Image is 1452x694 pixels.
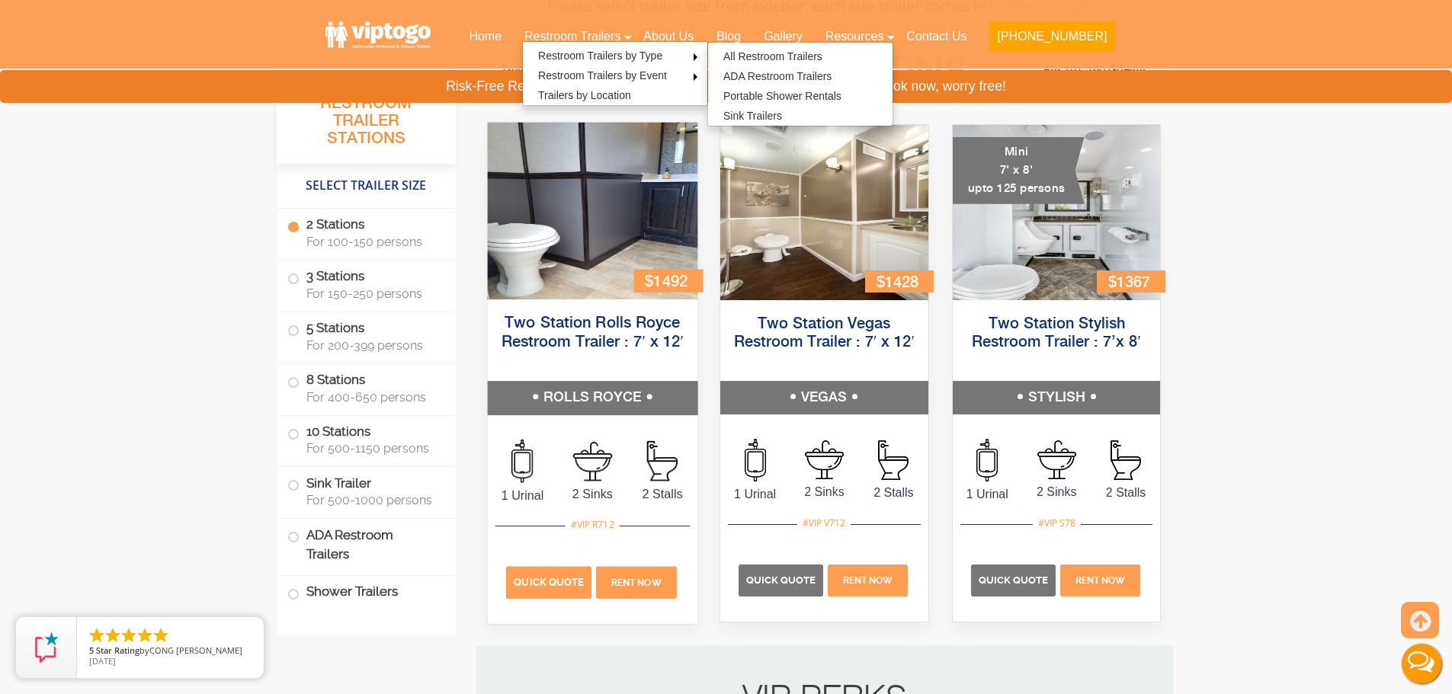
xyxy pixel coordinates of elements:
[88,626,106,644] li: 
[734,316,915,350] a: Two Station Vegas Restroom Trailer : 7′ x 12′
[752,20,814,53] a: Gallery
[708,66,847,86] a: ADA Restroom Trailers
[565,515,619,535] div: #VIP R712
[708,86,857,106] a: Portable Shower Rentals
[1058,573,1142,586] a: Rent Now
[136,626,154,644] li: 
[89,646,252,657] span: by
[487,486,557,504] span: 1 Urinal
[514,576,584,587] span: Quick Quote
[953,485,1022,504] span: 1 Urinal
[523,46,678,66] a: Restroom Trailers by Type
[859,484,928,502] span: 2 Stalls
[708,46,838,66] a: All Restroom Trailers
[501,315,683,350] a: Two Station Rolls Royce Restroom Trailer : 7′ x 12′
[805,440,844,479] img: an icon of sink
[149,644,242,656] span: CONG [PERSON_NAME]
[306,390,438,405] span: For 400-650 persons
[1091,484,1161,502] span: 2 Stalls
[523,85,646,105] a: Trailers by Location
[306,235,438,249] span: For 100-150 persons
[1097,270,1165,293] div: $1367
[457,20,513,53] a: Home
[843,575,893,586] span: Rent Now
[745,439,766,481] img: an icon of urinal
[979,574,1048,586] span: Quick Quote
[287,364,445,411] label: 8 Stations
[953,137,1085,204] div: Mini 7' x 8' upto 125 persons
[720,381,928,414] h5: VEGAS
[31,632,62,663] img: Review Rating
[511,440,533,483] img: an icon of urinal
[557,485,627,503] span: 2 Sinks
[120,626,138,644] li: 
[306,286,438,301] span: For 150-250 persons
[978,20,1126,61] a: [PHONE_NUMBER]
[746,574,816,586] span: Quick Quote
[646,441,677,481] img: an icon of Stall
[814,20,895,53] a: Resources
[1111,440,1141,480] img: an icon of Stall
[1075,575,1125,586] span: Rent Now
[627,485,697,503] span: 2 Stalls
[971,573,1058,586] a: Quick Quote
[895,20,978,53] a: Contact Us
[1022,483,1091,501] span: 2 Sinks
[287,312,445,360] label: 5 Stations
[705,20,752,53] a: Blog
[825,573,909,586] a: Rent Now
[277,72,456,164] h3: All Portable Restroom Trailer Stations
[89,644,94,656] span: 5
[953,125,1161,300] img: A mini restroom trailer with two separate stations and separate doors for males and females
[506,575,594,588] a: Quick Quote
[89,655,116,667] span: [DATE]
[487,123,697,299] img: Side view of two station restroom trailer with separate doors for males and females
[287,261,445,308] label: 3 Stations
[306,493,438,507] span: For 500-1000 persons
[972,316,1140,350] a: Two Station Stylish Restroom Trailer : 7’x 8′
[152,626,170,644] li: 
[632,20,705,53] a: About Us
[572,441,612,481] img: an icon of sink
[306,441,438,456] span: For 500-1150 persons
[487,381,697,414] h5: ROLLS ROYCE
[287,209,445,256] label: 2 Stations
[104,626,122,644] li: 
[96,644,139,656] span: Star Rating
[797,513,851,533] div: #VIP V712
[790,483,859,501] span: 2 Sinks
[513,20,632,53] a: Restroom Trailers
[878,440,909,480] img: an icon of Stall
[1037,440,1076,479] img: an icon of sink
[287,416,445,463] label: 10 Stations
[720,485,790,504] span: 1 Urinal
[594,575,678,588] a: Rent Now
[989,21,1114,52] button: [PHONE_NUMBER]
[277,171,456,200] h4: Select Trailer Size
[633,269,703,291] div: $1492
[287,519,445,571] label: ADA Restroom Trailers
[720,125,928,300] img: Side view of two station restroom trailer with separate doors for males and females
[306,338,438,353] span: For 200-399 persons
[287,467,445,514] label: Sink Trailer
[865,270,934,293] div: $1428
[708,106,797,126] a: Sink Trailers
[1033,513,1081,533] div: #VIP S78
[611,577,662,587] span: Rent Now
[976,439,998,481] img: an icon of urinal
[1391,633,1452,694] button: Live Chat
[953,381,1161,414] h5: STYLISH
[739,573,825,586] a: Quick Quote
[523,66,682,85] a: Restroom Trailers by Event
[287,576,445,609] label: Shower Trailers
